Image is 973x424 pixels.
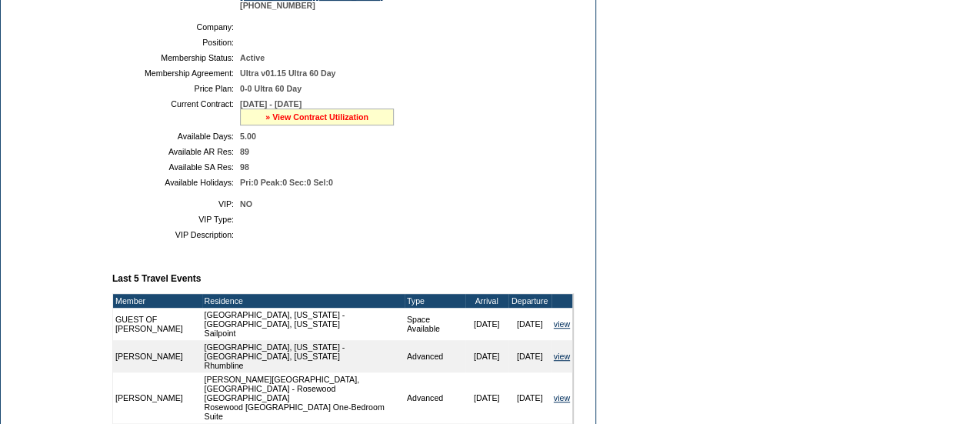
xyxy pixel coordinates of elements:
span: Ultra v01.15 Ultra 60 Day [240,68,335,78]
span: 0-0 Ultra 60 Day [240,84,302,93]
a: » View Contract Utilization [265,112,368,122]
td: Price Plan: [118,84,234,93]
span: 89 [240,147,249,156]
td: Available AR Res: [118,147,234,156]
td: Advanced [405,372,465,423]
span: Active [240,53,265,62]
td: Advanced [405,340,465,372]
td: [DATE] [465,340,508,372]
td: Arrival [465,294,508,308]
td: Residence [202,294,405,308]
td: [DATE] [508,340,551,372]
td: Available Days: [118,132,234,141]
td: VIP Type: [118,215,234,224]
td: Current Contract: [118,99,234,125]
span: Pri:0 Peak:0 Sec:0 Sel:0 [240,178,333,187]
td: Position: [118,38,234,47]
td: [PERSON_NAME] [113,372,202,423]
td: Space Available [405,308,465,340]
td: [DATE] [465,372,508,423]
td: [PERSON_NAME][GEOGRAPHIC_DATA], [GEOGRAPHIC_DATA] - Rosewood [GEOGRAPHIC_DATA] Rosewood [GEOGRAPH... [202,372,405,423]
td: [DATE] [508,308,551,340]
a: view [554,352,570,361]
span: NO [240,199,252,209]
td: Available SA Res: [118,162,234,172]
td: VIP: [118,199,234,209]
td: GUEST OF [PERSON_NAME] [113,308,202,340]
span: 98 [240,162,249,172]
span: 5.00 [240,132,256,141]
a: view [554,319,570,329]
span: [DATE] - [DATE] [240,99,302,109]
b: Last 5 Travel Events [112,273,201,284]
td: Available Holidays: [118,178,234,187]
td: [DATE] [465,308,508,340]
a: view [554,393,570,402]
td: Departure [508,294,551,308]
td: Membership Status: [118,53,234,62]
td: Membership Agreement: [118,68,234,78]
td: VIP Description: [118,230,234,239]
td: Company: [118,22,234,32]
td: [DATE] [508,372,551,423]
td: Member [113,294,202,308]
td: [GEOGRAPHIC_DATA], [US_STATE] - [GEOGRAPHIC_DATA], [US_STATE] Rhumbline [202,340,405,372]
td: [GEOGRAPHIC_DATA], [US_STATE] - [GEOGRAPHIC_DATA], [US_STATE] Sailpoint [202,308,405,340]
td: Type [405,294,465,308]
td: [PERSON_NAME] [113,340,202,372]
